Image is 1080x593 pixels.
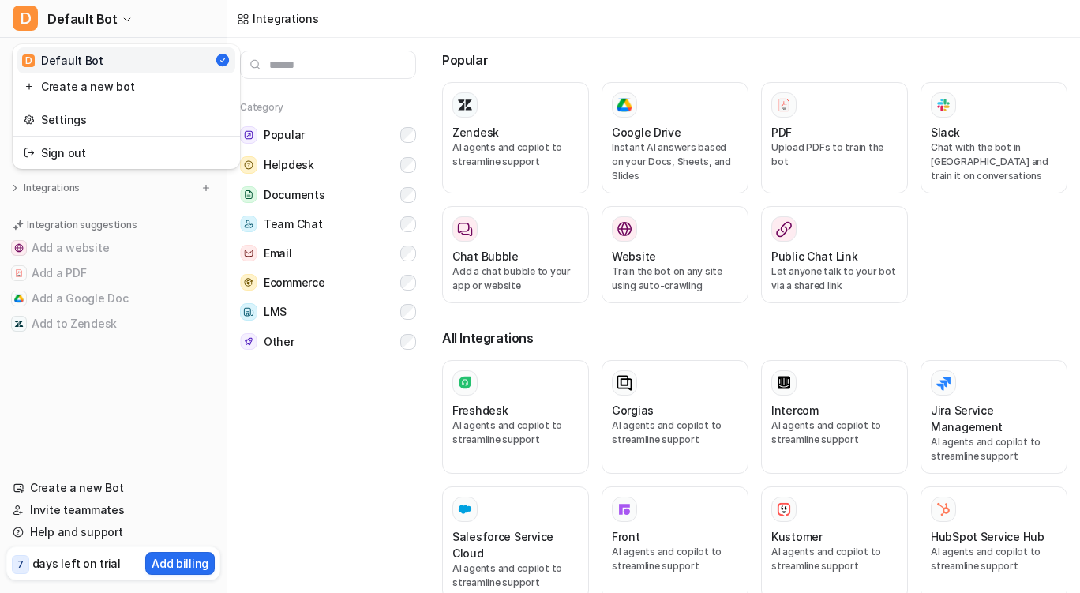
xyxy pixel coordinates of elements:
img: reset [24,144,35,161]
img: reset [24,111,35,128]
div: Default Bot [22,52,103,69]
a: Sign out [17,140,235,166]
a: Settings [17,107,235,133]
div: DDefault Bot [13,44,240,169]
a: Create a new bot [17,73,235,99]
span: D [13,6,38,31]
img: reset [24,78,35,95]
span: D [22,54,35,67]
span: Default Bot [47,8,118,30]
